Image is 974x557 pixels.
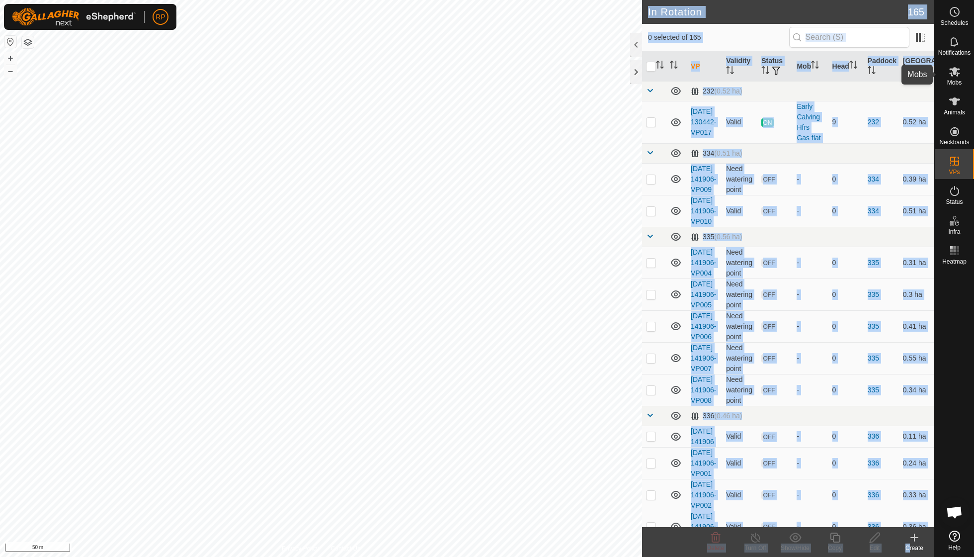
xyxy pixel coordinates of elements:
div: Turn Off [735,544,775,553]
a: 336 [868,491,879,499]
div: Copy [815,544,855,553]
a: 334 [868,207,879,215]
div: 335 [691,233,742,241]
td: 0.55 ha [899,342,934,374]
button: Map Layers [22,36,34,48]
span: OFF [761,491,776,499]
td: 0 [828,163,864,195]
td: 0 [828,278,864,310]
span: Heatmap [942,259,967,265]
a: 335 [868,322,879,330]
td: 0.33 ha [899,479,934,511]
td: Need watering point [722,342,757,374]
button: – [4,65,16,77]
a: [DATE] 141906 [691,427,714,446]
span: 165 [908,4,924,19]
td: Need watering point [722,278,757,310]
a: 232 [868,118,879,126]
p-sorticon: Activate to sort [761,68,769,76]
td: Valid [722,195,757,227]
span: (0.52 ha) [714,87,742,95]
div: Edit [855,544,894,553]
a: Help [935,527,974,555]
span: Mobs [947,80,962,86]
a: Privacy Policy [282,544,319,553]
span: Delete [707,545,725,552]
span: OFF [761,207,776,215]
td: Valid [722,479,757,511]
th: [GEOGRAPHIC_DATA] Area [899,52,934,82]
td: 0.39 ha [899,163,934,195]
a: 336 [868,459,879,467]
td: Need watering point [722,310,757,342]
a: 335 [868,259,879,267]
td: 0.3 ha [899,278,934,310]
td: 0.36 ha [899,511,934,543]
td: 0 [828,479,864,511]
th: Paddock [864,52,899,82]
span: 0 selected of 165 [648,32,789,43]
a: 335 [868,386,879,394]
td: 0 [828,447,864,479]
a: [DATE] 141906-VP001 [691,449,716,477]
div: - [797,385,824,395]
span: (0.56 ha) [714,233,742,241]
td: 0 [828,374,864,406]
img: Gallagher Logo [12,8,136,26]
p-sorticon: Activate to sort [811,62,819,70]
a: [DATE] 141906-VP010 [691,196,716,225]
a: [DATE] 130442-VP017 [691,107,716,136]
th: VP [687,52,722,82]
td: 0.51 ha [899,195,934,227]
p-sorticon: Activate to sort [849,62,857,70]
span: Infra [948,229,960,235]
div: - [797,353,824,364]
span: Help [948,545,961,551]
td: Valid [722,447,757,479]
td: 0 [828,195,864,227]
a: [DATE] 141906-VP006 [691,312,716,341]
span: (0.46 ha) [714,412,742,420]
div: - [797,522,824,532]
span: Notifications [938,50,971,56]
td: 0 [828,426,864,447]
span: (0.51 ha) [714,149,742,157]
td: 0.41 ha [899,310,934,342]
td: Need watering point [722,163,757,195]
span: OFF [761,354,776,363]
div: - [797,458,824,468]
span: RP [156,12,165,22]
div: 232 [691,87,742,95]
th: Validity [722,52,757,82]
div: - [797,321,824,332]
th: Status [757,52,793,82]
div: - [797,289,824,300]
a: 335 [868,354,879,362]
td: 9 [828,101,864,143]
td: 0.52 ha [899,101,934,143]
h2: In Rotation [648,6,908,18]
p-sorticon: Activate to sort [656,62,664,70]
span: Status [946,199,963,205]
th: Head [828,52,864,82]
a: [DATE] 141906-VP002 [691,480,716,509]
span: OFF [761,322,776,331]
td: 0 [828,310,864,342]
span: OFF [761,290,776,299]
div: - [797,174,824,185]
p-sorticon: Activate to sort [868,68,876,76]
input: Search (S) [789,27,909,48]
a: 335 [868,290,879,298]
span: VPs [949,169,960,175]
div: - [797,206,824,216]
span: Animals [944,109,965,115]
div: 336 [691,412,742,420]
button: Reset Map [4,36,16,48]
a: [DATE] 141906-VP003 [691,512,716,541]
span: ON [761,118,773,127]
div: - [797,258,824,268]
a: [DATE] 141906-VP009 [691,165,716,193]
div: Create [894,544,934,553]
span: OFF [761,386,776,394]
span: Schedules [940,20,968,26]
